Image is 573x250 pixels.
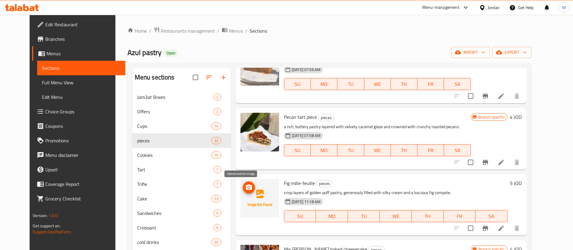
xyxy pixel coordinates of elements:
span: Upsell [45,166,121,173]
a: Promotions [32,133,125,148]
span: Cups [137,122,211,130]
a: Menu disclaimer [32,148,125,162]
span: Select all sections [189,71,202,84]
button: MO [316,210,348,222]
a: Branches [32,32,125,46]
span: Cake [137,195,211,202]
button: upload picture [243,181,255,193]
a: Full Menu View [37,75,125,90]
button: delete [510,221,524,235]
span: Tart [137,166,214,173]
button: Branch-specific-item [478,89,493,103]
span: SU [287,212,314,221]
span: FR [420,80,442,89]
button: TU [337,78,364,90]
span: SU [287,146,308,155]
span: Open [164,50,178,56]
button: FR [444,210,476,222]
span: TU [350,212,378,221]
button: FR [417,144,444,156]
a: Grocery Checklist [32,191,125,206]
button: SU [284,210,316,222]
span: Coverage Report [45,180,121,188]
span: 2 [214,109,221,115]
div: Trifle [137,180,214,188]
span: M [562,4,566,11]
span: 5 [214,210,221,216]
div: Sandwiches5 [132,206,231,220]
span: MO [313,146,335,155]
span: Edit Menu [42,93,121,101]
div: items [211,122,221,130]
span: export [497,49,526,56]
span: TU [340,146,362,155]
span: Branches [45,35,121,43]
a: Home [127,27,147,34]
span: 32 [212,138,221,144]
img: Fig mille-feuille [240,179,279,218]
div: Offers2 [132,104,231,119]
span: WE [382,212,409,221]
span: Full Menu View [42,79,121,86]
span: cold drinks [137,239,211,246]
div: items [214,224,221,231]
nav: breadcrumb [127,27,531,35]
button: TH [391,144,417,156]
span: SU [287,80,308,89]
button: SU [284,78,311,90]
span: Fig mille-feuille [284,179,315,188]
span: Promotions [45,137,121,144]
span: [DATE] 07:58 AM [289,133,323,138]
a: Support.OpsPlatform [33,228,71,236]
span: 13 [212,196,221,202]
button: SA [444,144,471,156]
span: pieces [137,137,211,144]
span: WE [367,80,388,89]
button: delete [510,155,524,170]
div: items [214,209,221,217]
span: Grocery Checklist [45,195,121,202]
span: Offers [137,108,214,115]
div: Cake13 [132,191,231,206]
span: Menu disclaimer [45,151,121,159]
span: Sections [250,27,267,34]
button: MO [311,78,337,90]
div: items [214,166,221,173]
span: SA [446,146,468,155]
div: Cups14 [132,119,231,133]
span: Select to update [464,222,477,235]
span: Coupons [45,122,121,130]
span: Choice Groups [45,108,121,115]
p: crisp layers of golden puff pastry, generously filled with silky cream and a luscious fig compote. [284,189,507,196]
div: pieces [316,180,333,187]
span: Get support on: [33,222,60,230]
button: TH [391,78,417,90]
div: Jam3at Boxes2 [132,90,231,104]
span: [DATE] 07:56 AM [289,67,323,73]
span: FR [420,146,442,155]
span: MO [318,212,346,221]
span: Menus [229,27,243,34]
span: 1.0.0 [49,212,58,219]
span: Branch specific [476,114,507,120]
span: Jam3at Boxes [137,93,214,101]
span: pieces [317,180,332,187]
span: pieces [318,114,334,121]
div: Croissant [137,224,214,231]
button: SA [475,210,507,222]
span: Version: [33,212,47,219]
li: / [245,27,247,34]
span: 7 [214,181,221,187]
div: Sandwiches [137,209,214,217]
a: Coupons [32,119,125,133]
div: Cookies10 [132,148,231,162]
a: Edit Restaurant [32,17,125,32]
div: cold drinks20 [132,235,231,249]
button: TH [412,210,444,222]
button: import [451,47,490,58]
span: TH [393,80,415,89]
div: items [211,195,221,202]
